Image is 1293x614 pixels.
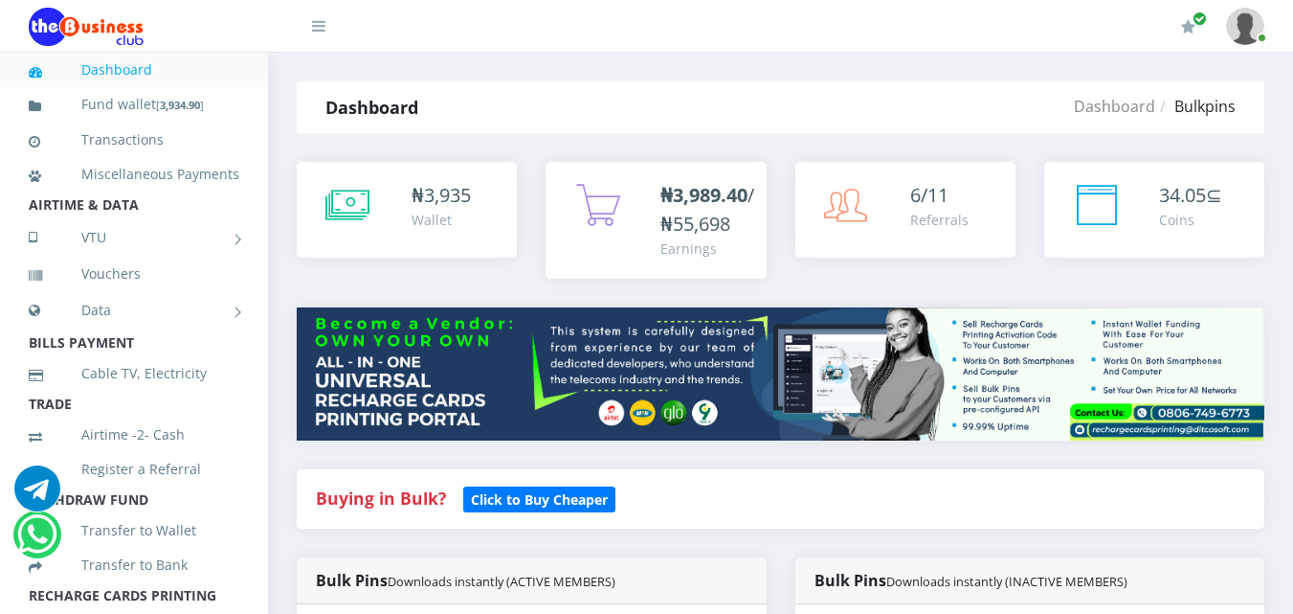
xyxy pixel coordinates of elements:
img: Logo [29,8,144,46]
a: Airtime -2- Cash [29,413,239,457]
a: Data [29,286,239,334]
strong: Bulk Pins [814,570,1127,591]
span: 3,935 [424,182,471,208]
div: Earnings [660,239,754,259]
span: /₦55,698 [660,182,754,237]
strong: Buying in Bulk? [316,487,446,510]
a: Dashboard [1074,96,1155,117]
a: VTU [29,214,239,262]
div: Coins [1159,210,1222,230]
div: ⊆ [1159,181,1222,210]
small: Downloads instantly (ACTIVE MEMBERS) [388,573,615,590]
a: Dashboard [29,48,239,92]
a: Transactions [29,118,239,162]
small: Downloads instantly (INACTIVE MEMBERS) [886,573,1127,590]
b: 3,934.90 [160,98,200,112]
b: Click to Buy Cheaper [471,490,608,509]
small: [ ] [156,98,204,112]
img: multitenant_rcp.png [297,307,1264,441]
span: 6/11 [910,182,948,208]
a: ₦3,989.40/₦55,698 Earnings [546,162,766,279]
a: Register a Referral [29,447,239,491]
a: 6/11 Referrals [795,162,1015,258]
a: Chat for support [14,480,60,512]
a: Click to Buy Cheaper [463,487,615,510]
a: Miscellaneous Payments [29,152,239,196]
a: Chat for support [17,526,56,557]
a: Vouchers [29,252,239,296]
strong: Dashboard [325,96,418,119]
b: ₦3,989.40 [660,182,747,208]
span: 34.05 [1159,182,1206,208]
div: Referrals [910,210,969,230]
div: Wallet [412,210,471,230]
a: Transfer to Wallet [29,509,239,553]
a: Transfer to Bank [29,543,239,587]
li: Bulkpins [1155,95,1236,118]
a: Fund wallet[3,934.90] [29,82,239,127]
span: Renew/Upgrade Subscription [1193,11,1207,26]
img: User [1226,8,1264,45]
div: ₦ [412,181,471,210]
a: Cable TV, Electricity [29,352,239,396]
a: ₦3,935 Wallet [297,162,517,258]
i: Renew/Upgrade Subscription [1181,19,1195,34]
strong: Bulk Pins [316,570,615,591]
